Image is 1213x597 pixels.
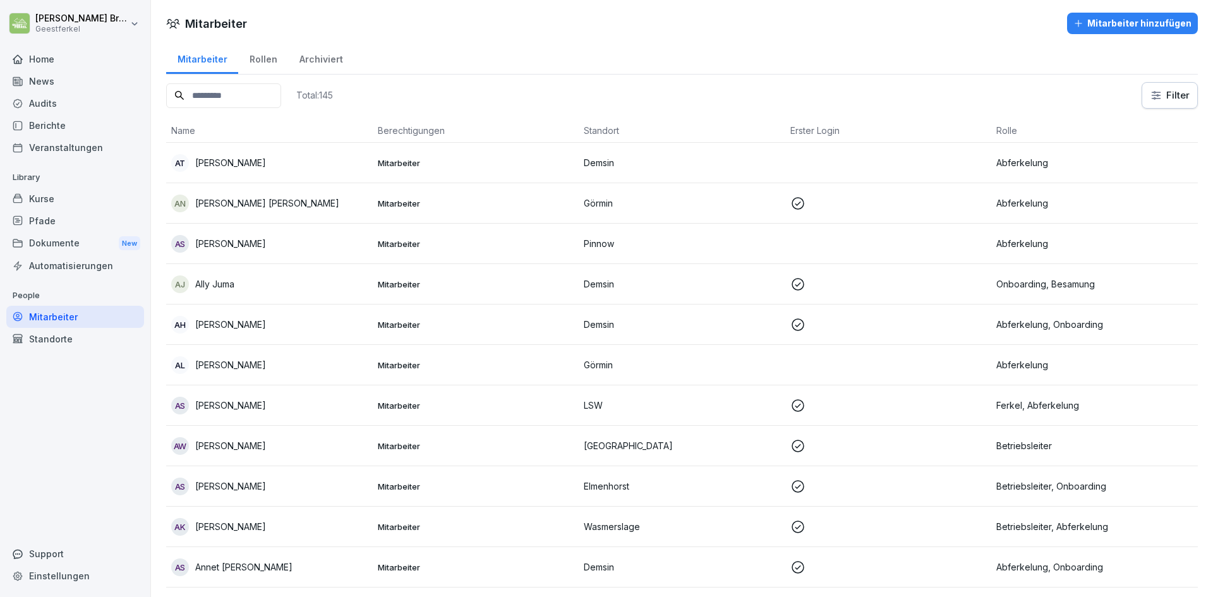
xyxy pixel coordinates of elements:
p: Annet [PERSON_NAME] [195,560,293,574]
p: Görmin [584,196,780,210]
div: Mitarbeiter hinzufügen [1073,16,1192,30]
div: AS [171,235,189,253]
p: Total: 145 [296,89,333,101]
p: People [6,286,144,306]
p: [PERSON_NAME] [195,156,266,169]
p: Mitarbeiter [378,440,574,452]
a: News [6,70,144,92]
p: Elmenhorst [584,479,780,493]
p: Mitarbeiter [378,279,574,290]
p: Mitarbeiter [378,521,574,533]
a: Einstellungen [6,565,144,587]
th: Berechtigungen [373,119,579,143]
p: Demsin [584,156,780,169]
div: AN [171,195,189,212]
p: [PERSON_NAME] [195,439,266,452]
a: Pfade [6,210,144,232]
div: AJ [171,275,189,293]
th: Rolle [991,119,1198,143]
p: [PERSON_NAME] [195,479,266,493]
p: Abferkelung [996,237,1193,250]
p: Ally Juma [195,277,234,291]
p: [PERSON_NAME] [PERSON_NAME] [195,196,339,210]
a: Audits [6,92,144,114]
p: [PERSON_NAME] [195,318,266,331]
p: Abferkelung, Onboarding [996,560,1193,574]
th: Erster Login [785,119,992,143]
div: AS [171,478,189,495]
p: Mitarbeiter [378,400,574,411]
p: Mitarbeiter [378,359,574,371]
p: Mitarbeiter [378,319,574,330]
p: Wasmerslage [584,520,780,533]
p: Demsin [584,318,780,331]
div: New [119,236,140,251]
div: AS [171,397,189,414]
div: Filter [1150,89,1190,102]
p: Onboarding, Besamung [996,277,1193,291]
p: Görmin [584,358,780,371]
p: Ferkel, Abferkelung [996,399,1193,412]
div: AL [171,356,189,374]
p: Mitarbeiter [378,157,574,169]
p: LSW [584,399,780,412]
div: Archiviert [288,42,354,74]
th: Name [166,119,373,143]
p: Demsin [584,277,780,291]
a: Standorte [6,328,144,350]
p: Betriebsleiter [996,439,1193,452]
a: Rollen [238,42,288,74]
p: Mitarbeiter [378,562,574,573]
div: AT [171,154,189,172]
p: [PERSON_NAME] [195,237,266,250]
a: Mitarbeiter [166,42,238,74]
p: Pinnow [584,237,780,250]
div: AH [171,316,189,334]
p: [PERSON_NAME] [195,399,266,412]
h1: Mitarbeiter [185,15,247,32]
div: Support [6,543,144,565]
div: Dokumente [6,232,144,255]
p: [GEOGRAPHIC_DATA] [584,439,780,452]
p: Mitarbeiter [378,481,574,492]
a: Automatisierungen [6,255,144,277]
a: Veranstaltungen [6,136,144,159]
p: [PERSON_NAME] [195,358,266,371]
div: AW [171,437,189,455]
button: Filter [1142,83,1197,108]
p: Betriebsleiter, Onboarding [996,479,1193,493]
p: Abferkelung, Onboarding [996,318,1193,331]
p: [PERSON_NAME] Bruns [35,13,128,24]
div: AS [171,558,189,576]
div: AK [171,518,189,536]
p: Library [6,167,144,188]
p: Betriebsleiter, Abferkelung [996,520,1193,533]
a: Berichte [6,114,144,136]
button: Mitarbeiter hinzufügen [1067,13,1198,34]
p: Abferkelung [996,196,1193,210]
p: Mitarbeiter [378,198,574,209]
p: [PERSON_NAME] [195,520,266,533]
p: Demsin [584,560,780,574]
a: Kurse [6,188,144,210]
a: Home [6,48,144,70]
a: Mitarbeiter [6,306,144,328]
p: Abferkelung [996,156,1193,169]
th: Standort [579,119,785,143]
a: DokumenteNew [6,232,144,255]
p: Geestferkel [35,25,128,33]
p: Mitarbeiter [378,238,574,250]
